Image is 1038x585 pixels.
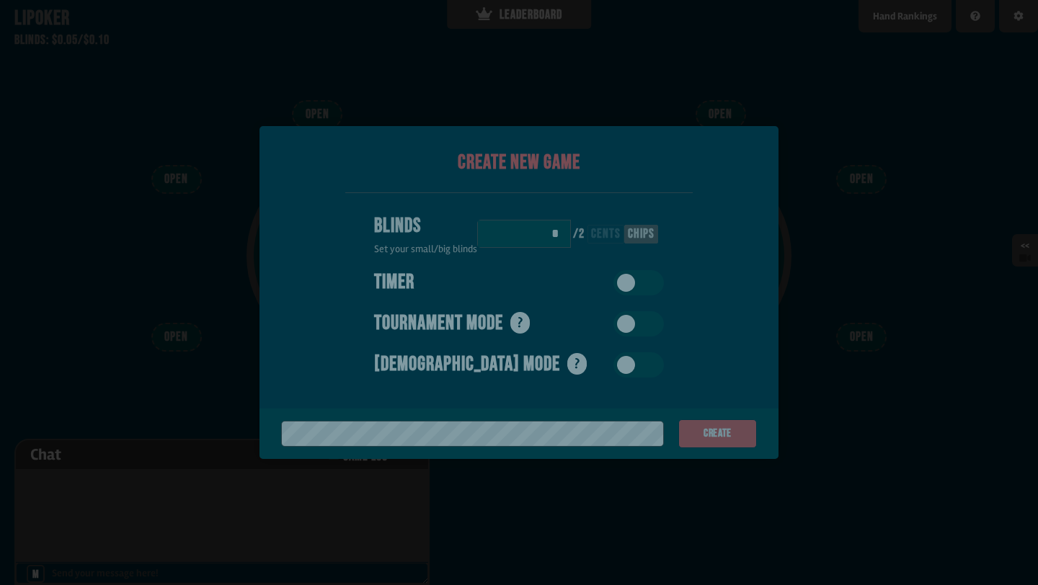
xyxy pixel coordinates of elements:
div: OPEN [697,395,745,408]
button: COPY GAME LINK [460,235,579,276]
a: Patreon [531,563,564,575]
div: OPEN [838,331,885,344]
div: OPEN [153,331,200,344]
div: LEADERBOARD [476,7,562,22]
div: OPEN [697,108,745,121]
div: Support us on ! [473,561,566,576]
div: Pot: $0.00 [465,206,573,228]
div: OPEN [495,395,543,408]
div: OPEN [293,395,341,408]
div: OPEN [153,173,200,186]
span: COPY GAME LINK [491,248,565,263]
div: OPEN [293,108,341,121]
div: OPEN [838,173,885,186]
div: << [1019,238,1031,263]
div: Game Log [337,450,393,463]
div: Hand Rankings [873,9,937,24]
